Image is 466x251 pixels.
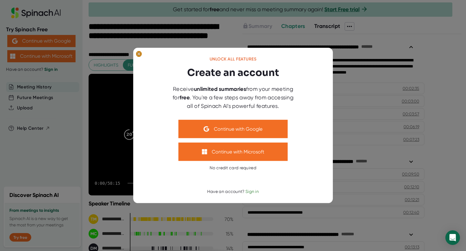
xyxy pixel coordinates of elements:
[245,189,259,194] span: Sign in
[180,95,190,101] b: free
[207,189,259,194] div: Have an account?
[178,120,288,138] button: Continue with Google
[210,57,257,62] div: Unlock all features
[169,85,297,110] div: Receive from your meeting for . You're a few steps away from accessing all of Spinach AI's powerf...
[445,230,460,245] div: Open Intercom Messenger
[204,126,209,132] img: Aehbyd4JwY73AAAAAElFTkSuQmCC
[210,166,256,171] div: No credit card required
[178,143,288,161] button: Continue with Microsoft
[187,66,279,80] h3: Create an account
[194,86,246,93] b: unlimited summaries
